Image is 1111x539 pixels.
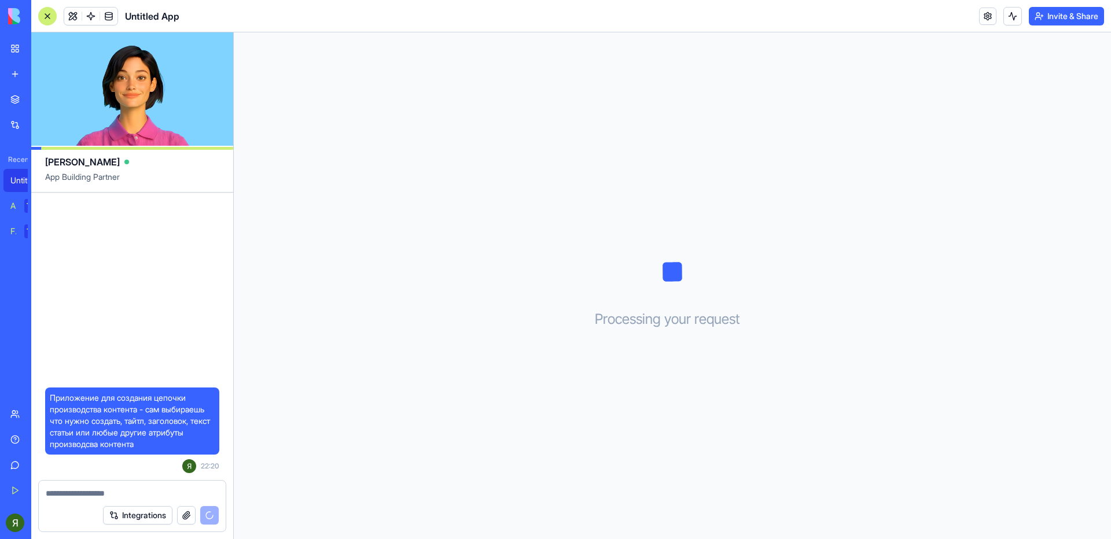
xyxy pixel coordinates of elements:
[10,200,16,212] div: AI Logo Generator
[50,392,215,450] span: Приложение для создания цепочки производства контента - сам выбираешь что нужно создать, тайтл, з...
[3,194,50,217] a: AI Logo GeneratorTRY
[182,459,196,473] img: ACg8ocI4FxgCRdP9vwD3GFvHWcwz5GiP8Jjz6JDhwmJ-bMbPT_zKBw=s96-c
[3,220,50,243] a: Feedback FormTRY
[3,169,50,192] a: Untitled App
[8,8,80,24] img: logo
[10,175,43,186] div: Untitled App
[595,310,751,328] h3: Processing your request
[6,514,24,532] img: ACg8ocI4FxgCRdP9vwD3GFvHWcwz5GiP8Jjz6JDhwmJ-bMbPT_zKBw=s96-c
[1029,7,1104,25] button: Invite & Share
[10,226,16,237] div: Feedback Form
[45,171,219,192] span: App Building Partner
[24,199,43,213] div: TRY
[24,224,43,238] div: TRY
[3,155,28,164] span: Recent
[125,9,179,23] span: Untitled App
[103,506,172,525] button: Integrations
[201,462,219,471] span: 22:20
[45,155,120,169] span: [PERSON_NAME]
